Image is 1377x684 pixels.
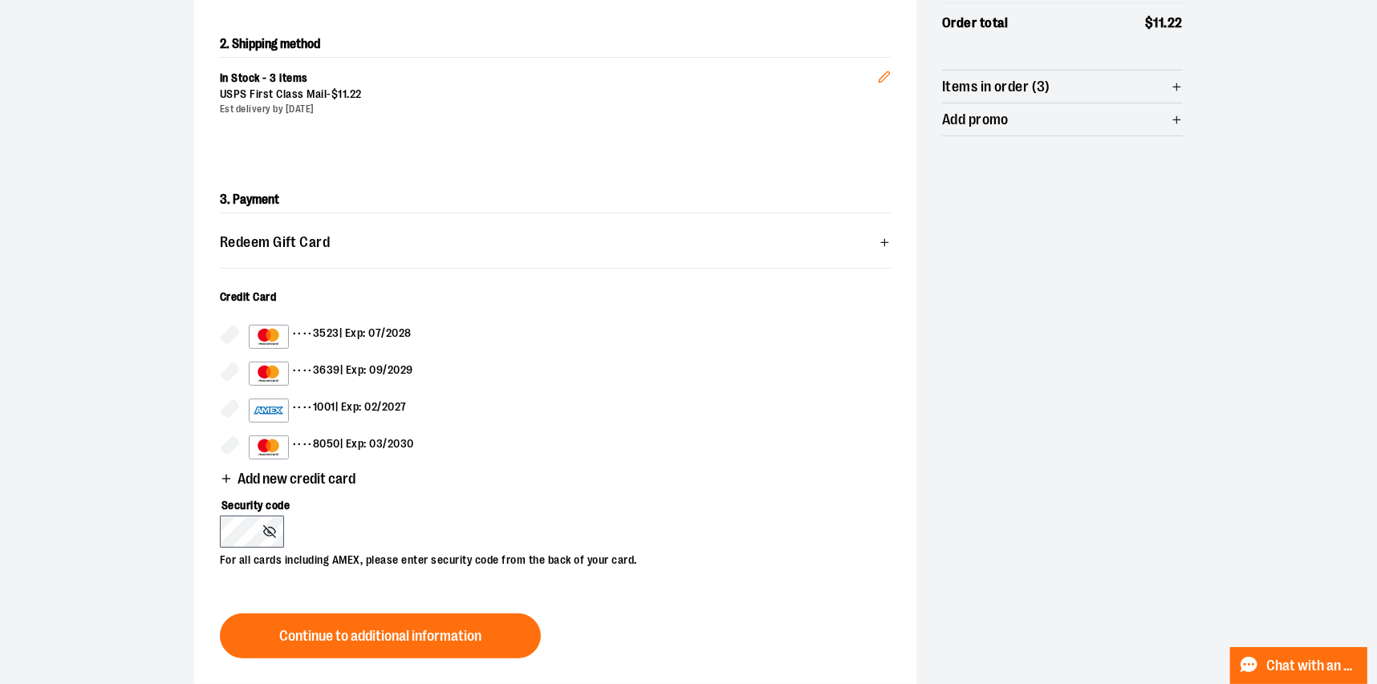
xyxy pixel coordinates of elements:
[220,362,239,381] input: MasterCard example showing the 16-digit card number on the front of the cardMasterCard example sh...
[253,401,285,420] img: American Express card example showing the 15-digit card number
[347,87,351,100] span: .
[220,472,355,490] button: Add new credit card
[942,71,1183,103] button: Items in order (3)
[220,226,891,258] button: Redeem Gift Card
[220,399,239,418] input: American Express card example showing the 15-digit card numberAmerican Express card example showi...
[249,399,407,423] div: •••• 1001 | Exp: 02/2027
[942,103,1183,136] button: Add promo
[1145,15,1154,30] span: $
[249,362,413,386] div: •••• 3639 | Exp: 09/2029
[942,13,1009,34] span: Order total
[220,187,891,213] h2: 3. Payment
[942,79,1050,95] span: Items in order (3)
[1267,658,1358,674] span: Chat with an Expert
[1230,647,1368,684] button: Chat with an Expert
[253,327,285,346] img: MasterCard example showing the 16-digit card number on the front of the card
[865,45,904,101] button: Edit
[220,548,875,569] p: For all cards including AMEX, please enter security code from the back of your card.
[1154,15,1164,30] span: 11
[220,613,541,658] button: Continue to additional information
[220,435,239,455] input: MasterCard example showing the 16-digit card number on the front of the cardMasterCard example sh...
[220,103,878,116] div: Est delivery by [DATE]
[331,87,339,100] span: $
[220,488,875,516] label: Security code
[249,325,412,349] div: •••• 3523 | Exp: 07/2028
[1164,15,1168,30] span: .
[220,87,878,103] div: USPS First Class Mail -
[220,235,330,250] span: Redeem Gift Card
[220,325,239,344] input: MasterCard example showing the 16-digit card number on the front of the cardMasterCard example sh...
[220,31,891,57] h2: 2. Shipping method
[220,290,277,303] span: Credit Card
[942,112,1009,127] span: Add promo
[238,472,355,487] span: Add new credit card
[1168,15,1183,30] span: 22
[279,629,481,644] span: Continue to additional information
[249,435,414,459] div: •••• 8050 | Exp: 03/2030
[339,87,347,100] span: 11
[220,71,878,87] div: In Stock - 3 items
[253,438,285,457] img: MasterCard example showing the 16-digit card number on the front of the card
[253,364,285,383] img: MasterCard example showing the 16-digit card number on the front of the card
[350,87,362,100] span: 22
